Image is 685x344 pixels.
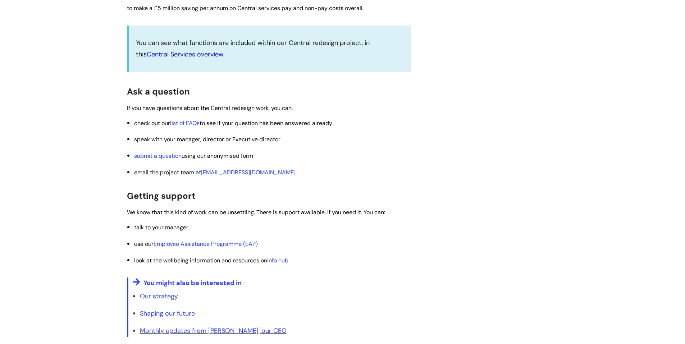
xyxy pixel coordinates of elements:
[127,190,195,201] span: Getting support
[134,240,258,248] span: use our
[136,37,404,60] p: You can see what functions are included within our Central redesign project, in this .
[201,169,296,176] a: [EMAIL_ADDRESS][DOMAIN_NAME]
[127,104,293,112] span: If you have questions about the Central redesign work, you can:
[147,50,223,59] a: Central Services overview
[170,119,200,127] a: list of FAQs
[127,86,190,97] span: Ask a question
[267,257,288,264] a: info hub
[134,136,280,143] span: speak with your manager, director or Executive director
[140,326,287,335] a: Monthly updates from [PERSON_NAME], our CEO
[143,279,242,287] span: You might also be interested in
[134,152,253,160] span: using our anonymised form
[134,224,188,231] span: talk to your manager
[140,309,195,318] a: Shaping our future
[134,119,332,127] span: check out our to see if your question has been answered already
[134,257,291,264] span: look at the wellbeing information and resources on
[154,240,258,248] a: Employee Assistance Programme (EAP)
[140,292,178,301] a: Our strategy
[134,169,297,176] span: email the project team at
[134,152,182,160] a: submit a question
[127,208,385,216] span: We know that this kind of work can be unsettling. There is support available, if you need it. You...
